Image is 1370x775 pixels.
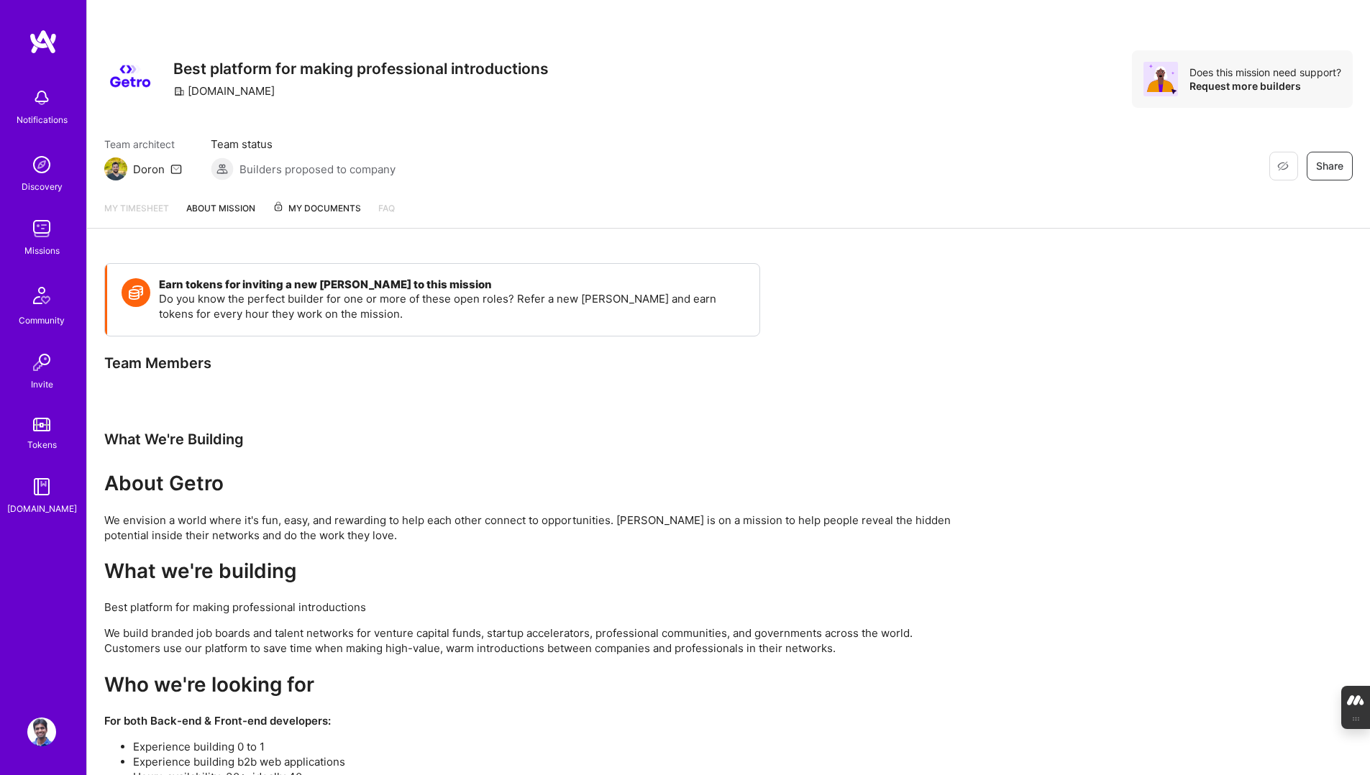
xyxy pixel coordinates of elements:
[378,201,395,228] a: FAQ
[273,201,361,228] a: My Documents
[31,377,53,392] div: Invite
[1316,159,1343,173] span: Share
[1189,79,1341,93] div: Request more builders
[239,162,396,177] span: Builders proposed to company
[27,214,56,243] img: teamwork
[104,354,760,372] div: Team Members
[133,754,967,769] li: Experience building b2b web applications
[22,179,63,194] div: Discovery
[29,29,58,55] img: logo
[24,717,60,746] a: User Avatar
[104,559,967,583] h2: What we're building
[19,313,65,328] div: Community
[24,243,60,258] div: Missions
[1307,152,1353,180] button: Share
[211,137,396,152] span: Team status
[133,739,967,754] li: Experience building 0 to 1
[170,163,182,175] i: icon Mail
[27,83,56,112] img: bell
[27,717,56,746] img: User Avatar
[122,278,150,307] img: Token icon
[1189,65,1341,79] div: Does this mission need support?
[104,430,967,449] div: What We're Building
[159,291,745,321] p: Do you know the perfect builder for one or more of these open roles? Refer a new [PERSON_NAME] an...
[104,625,967,656] p: We build branded job boards and talent networks for venture capital funds, startup accelerators, ...
[1277,160,1289,172] i: icon EyeClosed
[173,86,185,97] i: icon CompanyGray
[133,162,165,177] div: Doron
[173,83,275,98] div: [DOMAIN_NAME]
[24,278,59,313] img: Community
[104,50,156,102] img: Company Logo
[17,112,68,127] div: Notifications
[27,437,57,452] div: Tokens
[1143,62,1178,96] img: Avatar
[104,137,182,152] span: Team architect
[104,157,127,180] img: Team Architect
[33,418,50,431] img: tokens
[27,348,56,377] img: Invite
[27,472,56,501] img: guide book
[173,60,549,78] h3: Best platform for making professional introductions
[104,673,967,697] h2: Who we're looking for
[104,472,967,495] h2: About Getro
[159,278,745,291] h4: Earn tokens for inviting a new [PERSON_NAME] to this mission
[27,150,56,179] img: discovery
[273,201,361,216] span: My Documents
[104,201,169,228] a: My timesheet
[104,600,967,615] p: Best platform for making professional introductions
[104,714,331,728] strong: For both Back-end & Front-end developers:
[104,513,967,543] p: We envision a world where it's fun, easy, and rewarding to help each other connect to opportuniti...
[211,157,234,180] img: Builders proposed to company
[186,201,255,228] a: About Mission
[7,501,77,516] div: [DOMAIN_NAME]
